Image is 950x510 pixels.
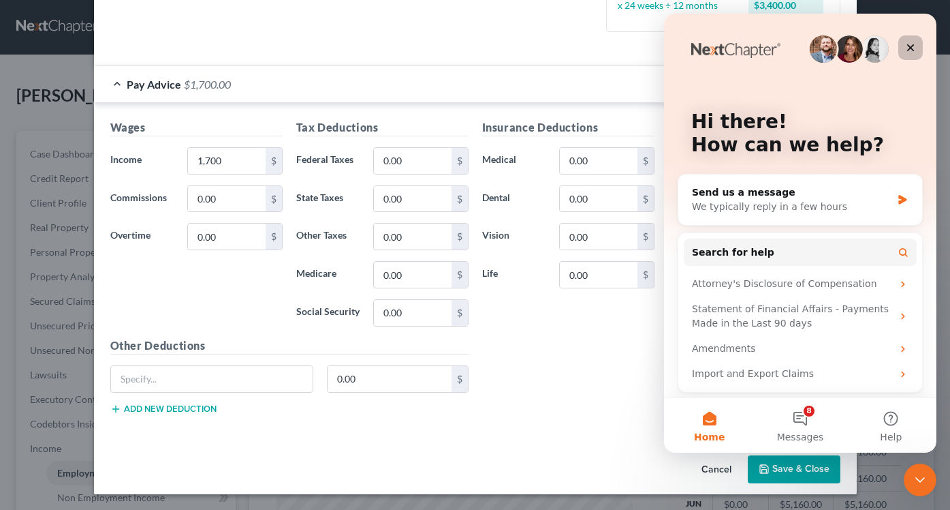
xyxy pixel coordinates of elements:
[289,185,367,213] label: State Taxes
[482,119,654,136] h5: Insurance Deductions
[374,300,451,326] input: 0.00
[266,224,282,250] div: $
[560,224,637,250] input: 0.00
[188,186,265,212] input: 0.00
[475,185,553,213] label: Dental
[374,224,451,250] input: 0.00
[661,330,739,357] label: HSA
[637,262,654,288] div: $
[661,292,739,319] label: Union Dues
[110,119,283,136] h5: Wages
[637,148,654,174] div: $
[104,223,181,250] label: Overtime
[661,368,739,395] label: Domestic Sup.
[661,254,739,281] label: 401(k) Loan
[110,153,142,165] span: Income
[266,186,282,212] div: $
[637,186,654,212] div: $
[289,261,367,288] label: Medicare
[328,366,452,392] input: 0.00
[475,223,553,250] label: Vision
[452,186,468,212] div: $
[452,262,468,288] div: $
[374,262,451,288] input: 0.00
[110,337,469,355] h5: Other Deductions
[661,166,739,194] label: Mandatory
[104,185,181,213] label: Commissions
[661,205,739,232] label: Voluntary
[266,148,282,174] div: $
[296,119,469,136] h5: Tax Deductions
[452,224,468,250] div: $
[452,300,468,326] div: $
[748,455,840,484] button: Save & Close
[188,148,265,174] input: 0.00
[289,147,367,175] label: Federal Taxes
[691,457,742,484] button: Cancel
[452,366,468,392] div: $
[560,262,637,288] input: 0.00
[475,261,553,288] label: Life
[289,223,367,250] label: Other Taxes
[560,186,637,212] input: 0.00
[664,14,936,453] iframe: Intercom live chat
[904,464,936,496] iframe: Intercom live chat
[127,78,181,91] span: Pay Advice
[289,299,367,327] label: Social Security
[374,186,451,212] input: 0.00
[184,78,231,91] span: $1,700.00
[111,366,313,392] input: Specify...
[475,147,553,175] label: Medical
[374,148,451,174] input: 0.00
[110,404,217,415] button: Add new deduction
[188,224,265,250] input: 0.00
[637,224,654,250] div: $
[560,148,637,174] input: 0.00
[452,148,468,174] div: $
